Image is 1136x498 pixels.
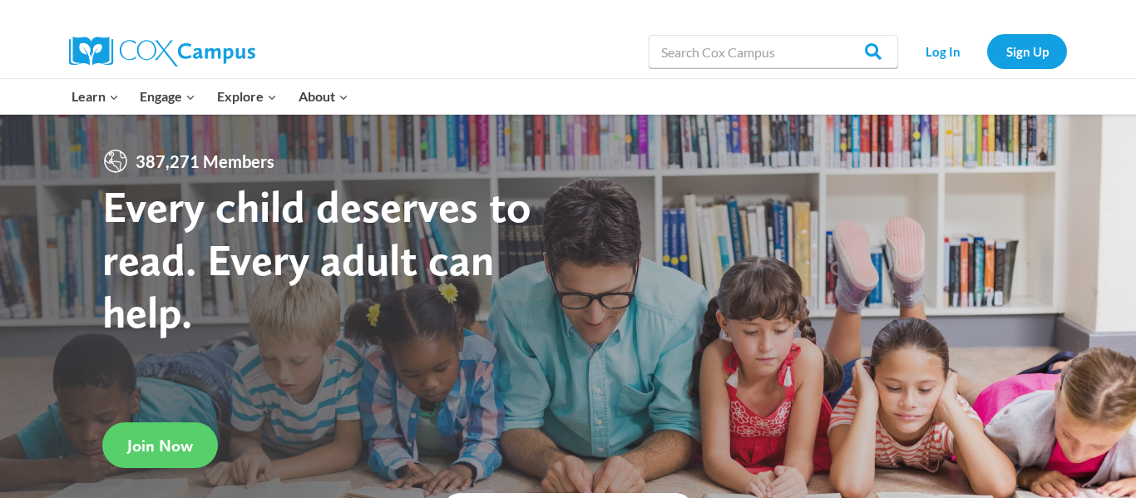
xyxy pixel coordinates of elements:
a: Log In [906,34,979,68]
a: Join Now [102,422,218,468]
img: Cox Campus [69,37,255,67]
nav: Primary Navigation [61,79,358,114]
span: 387,271 Members [129,148,281,175]
span: About [299,86,348,107]
span: Engage [140,86,195,107]
span: Learn [72,86,119,107]
nav: Secondary Navigation [906,34,1067,68]
input: Search Cox Campus [649,35,898,68]
strong: Every child deserves to read. Every adult can help. [102,180,531,338]
a: Sign Up [987,34,1067,68]
span: Explore [217,86,277,107]
span: Join Now [127,436,193,456]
